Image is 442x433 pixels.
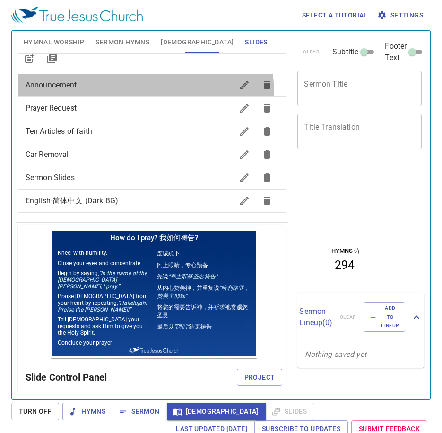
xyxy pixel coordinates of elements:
button: Add to Lineup [364,302,405,332]
span: Subtitle [332,46,358,58]
p: Conclude your prayer with, [8,111,102,124]
p: Praise [DEMOGRAPHIC_DATA] from your heart by repeating, [8,65,102,85]
p: 将您的需要告诉神，并祈求祂赏赐您圣灵 [107,75,201,91]
img: True Jesus Church [11,7,143,24]
span: English-简体中文 (Dark BG) [26,196,118,205]
em: “哈利路亚，赞美主耶稣” [107,56,199,71]
button: Project [237,369,283,386]
div: Car Removal [18,143,286,166]
span: Ten Articles of faith [26,127,92,136]
span: Select a tutorial [302,9,368,21]
em: “阿们” [124,95,139,102]
p: 虔诚跪下 [107,21,201,29]
em: “Hallelujah! Praise the [PERSON_NAME]!” [8,71,97,85]
p: Sermon Lineup ( 0 ) [299,306,332,329]
p: Kneel with humility. [8,21,102,28]
span: [DEMOGRAPHIC_DATA] [174,406,259,417]
div: Ten Articles of faith [18,120,286,143]
span: Prayer Request [26,104,77,113]
iframe: from-child [294,159,398,289]
p: 最后以 结束祷告 [107,95,201,103]
button: [DEMOGRAPHIC_DATA] [167,403,266,420]
button: Select a tutorial [298,7,372,24]
p: 闭上眼睛，专心预备 [107,33,201,41]
i: Nothing saved yet [305,350,366,359]
div: Prayer Request [18,97,286,120]
span: Footer Text [385,41,407,63]
span: Hymnal Worship [24,36,85,48]
h6: Slide Control Panel [26,370,237,385]
span: [DEMOGRAPHIC_DATA] [161,36,234,48]
div: Announcement [18,74,286,96]
em: “奉主耶稣圣名祷告” [118,45,167,52]
p: Tell [DEMOGRAPHIC_DATA] your requests and ask Him to give you the Holy Spirit. [8,88,102,108]
span: Sermon Hymns [95,36,149,48]
span: Project [244,372,275,383]
div: English-简体中文 (Dark BG) [18,190,286,212]
span: Add to Lineup [370,304,399,330]
button: Sermon [113,403,167,420]
p: Close your eyes and concentrate. [8,32,102,38]
img: True Jesus Church [79,119,129,125]
span: Sermon Slides [26,173,75,182]
h1: How do I pray? 我如何祷告? [2,2,206,17]
p: 先说 [107,44,201,52]
div: Sermon Slides [18,166,286,189]
span: Turn Off [19,406,52,417]
p: 从内心赞美神，并重复说 [107,56,201,72]
span: Hymns [70,406,105,417]
span: Announcement [26,80,77,89]
button: Turn Off [11,403,59,420]
button: Hymns [62,403,113,420]
p: Begin by saying, [8,42,102,61]
span: Slides [245,36,267,48]
span: Sermon [120,406,159,417]
div: Sermon Lineup(0)clearAdd to Lineup [297,293,424,341]
span: Settings [379,9,423,21]
span: Car Removal [26,150,69,159]
button: Settings [375,7,427,24]
em: “In the name of the [DEMOGRAPHIC_DATA][PERSON_NAME], I pray.” [8,42,97,61]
